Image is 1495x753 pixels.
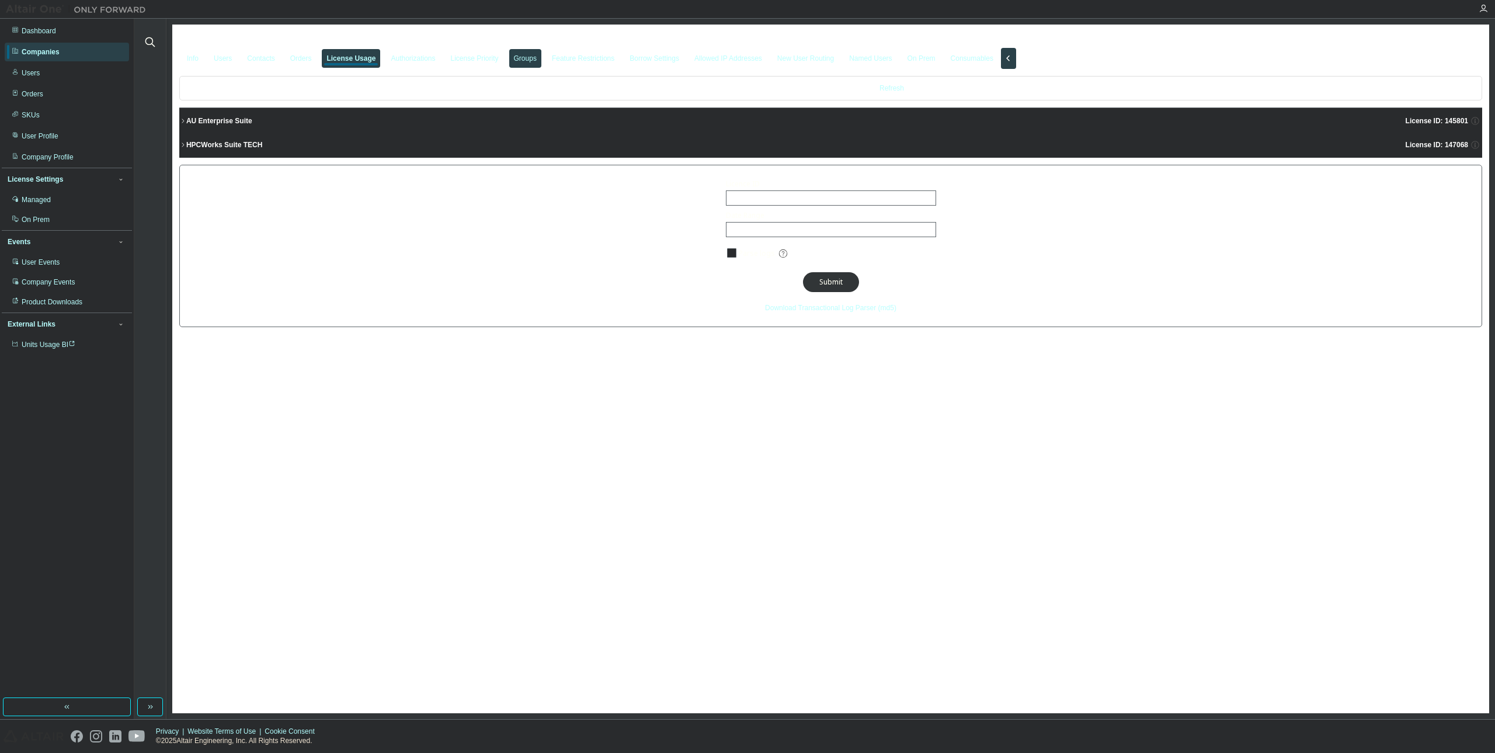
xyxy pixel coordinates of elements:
[90,730,102,742] img: instagram.svg
[739,249,775,258] span: Parse logs
[1406,116,1468,126] span: License ID: 145801
[186,140,262,150] div: HPCWorks Suite TECH
[265,727,321,736] div: Cookie Consent
[726,179,936,189] label: Licence ID
[878,304,896,312] a: (md5)
[128,730,145,742] img: youtube.svg
[179,76,1482,100] div: Last updated at: [DATE] 10:02 AM CDT
[22,195,51,204] div: Managed
[290,54,312,63] div: Orders
[156,727,187,736] div: Privacy
[22,89,43,99] div: Orders
[22,258,60,267] div: User Events
[726,223,936,237] div: Click to select
[71,730,83,742] img: facebook.svg
[156,736,322,746] p: © 2025 Altair Engineering, Inc. All Rights Reserved.
[247,54,274,63] div: Contacts
[694,54,762,63] div: Allowed IP Addresses
[552,54,614,63] div: Feature Restrictions
[326,54,376,63] div: License Usage
[630,54,679,63] div: Borrow Settings
[849,54,892,63] div: Named Users
[4,730,64,742] img: altair_logo.svg
[879,84,904,92] a: Refresh
[22,26,56,36] div: Dashboard
[22,297,82,307] div: Product Downloads
[22,47,60,57] div: Companies
[214,54,232,63] div: Users
[187,727,265,736] div: Website Terms of Use
[765,304,876,312] a: Download Transactional Log Parser
[777,54,834,63] div: New User Routing
[729,225,772,234] div: Click to select
[109,730,121,742] img: linkedin.svg
[22,110,40,120] div: SKUs
[908,54,936,63] div: On Prem
[8,237,30,247] div: Events
[726,211,936,220] label: Date Range
[726,191,936,205] div: All
[179,132,1482,158] button: HPCWorks Suite TECHLicense ID: 147068
[22,68,40,78] div: Users
[803,272,859,292] button: Submit
[179,32,350,45] span: Siemens DISW- Internal - 69863
[8,320,55,329] div: External Links
[186,116,252,126] div: AU Enterprise Suite
[22,341,75,349] span: Units Usage BI
[22,215,50,224] div: On Prem
[391,54,435,63] div: Authorizations
[1406,140,1468,150] span: License ID: 147068
[727,192,738,204] div: All
[22,152,74,162] div: Company Profile
[451,54,499,63] div: License Priority
[22,131,58,141] div: User Profile
[22,277,75,287] div: Company Events
[951,54,993,63] div: Consumables
[187,54,199,63] div: Info
[514,54,537,63] div: Groups
[6,4,152,15] img: Altair One
[8,175,63,184] div: License Settings
[179,108,1482,134] button: AU Enterprise SuiteLicense ID: 145801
